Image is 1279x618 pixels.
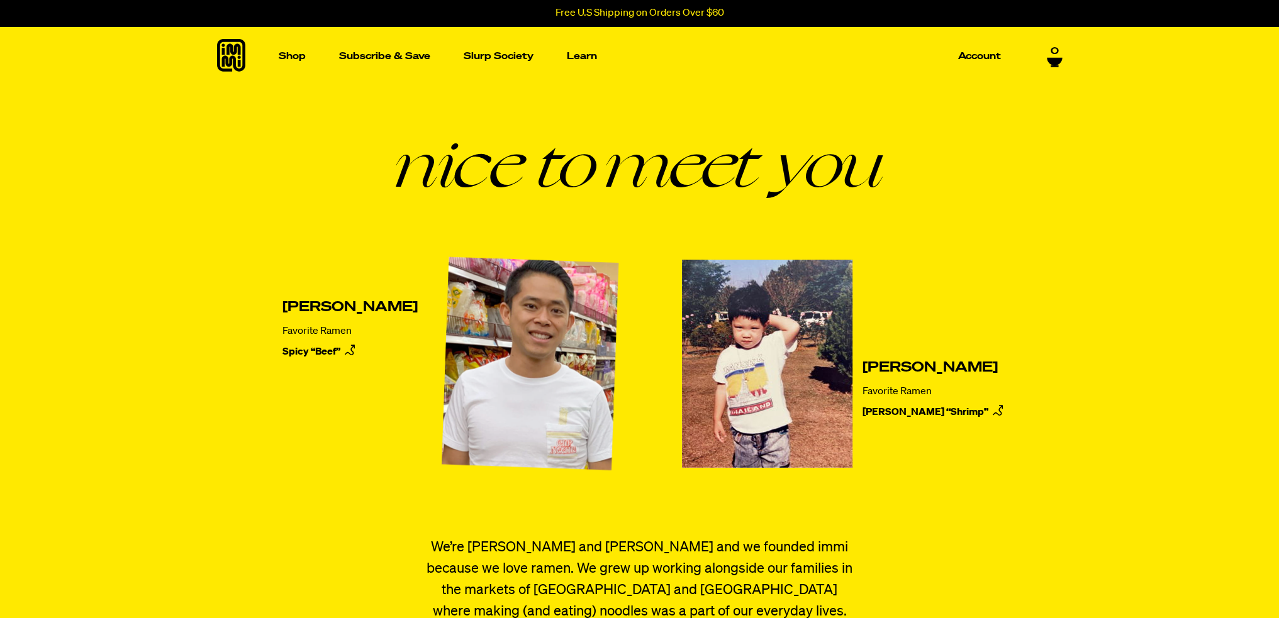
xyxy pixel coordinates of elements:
nav: Main navigation [274,26,1006,86]
a: 0 [1047,46,1063,67]
p: Slurp Society [464,52,533,61]
span: 0 [1051,46,1059,57]
a: Account [953,47,1006,66]
a: Slurp Society [459,47,539,66]
p: Favorite Ramen [863,385,1007,398]
h2: [PERSON_NAME] [282,300,418,315]
p: Account [958,52,1001,61]
a: [PERSON_NAME] “Shrimp” [863,403,1007,422]
p: Learn [567,52,597,61]
h1: nice to meet you [217,131,1063,194]
h2: [PERSON_NAME] [863,360,1007,375]
p: Favorite Ramen [282,325,418,338]
a: Spicy “Beef” [282,343,418,361]
img: Kevin Chanthasiriphan [668,249,866,478]
a: Learn [562,26,602,86]
p: Shop [279,52,306,61]
p: Free U.S Shipping on Orders Over $60 [556,8,724,19]
a: Subscribe & Save [334,47,435,66]
a: Shop [274,26,311,86]
p: Subscribe & Save [339,52,430,61]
